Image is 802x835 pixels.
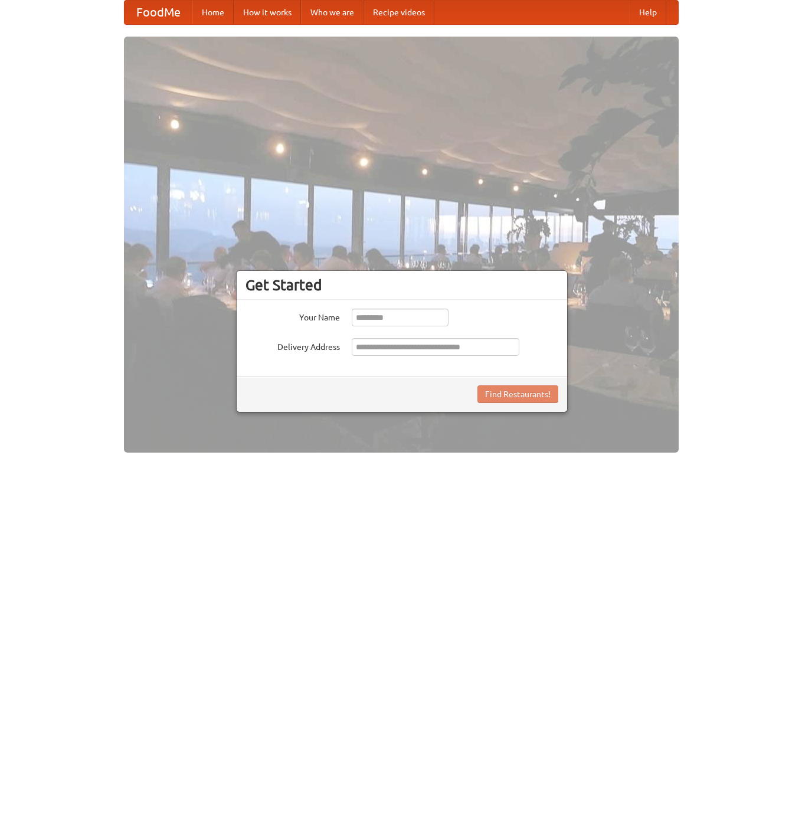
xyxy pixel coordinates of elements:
[477,385,558,403] button: Find Restaurants!
[630,1,666,24] a: Help
[301,1,364,24] a: Who we are
[245,309,340,323] label: Your Name
[234,1,301,24] a: How it works
[364,1,434,24] a: Recipe videos
[192,1,234,24] a: Home
[245,338,340,353] label: Delivery Address
[245,276,558,294] h3: Get Started
[125,1,192,24] a: FoodMe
